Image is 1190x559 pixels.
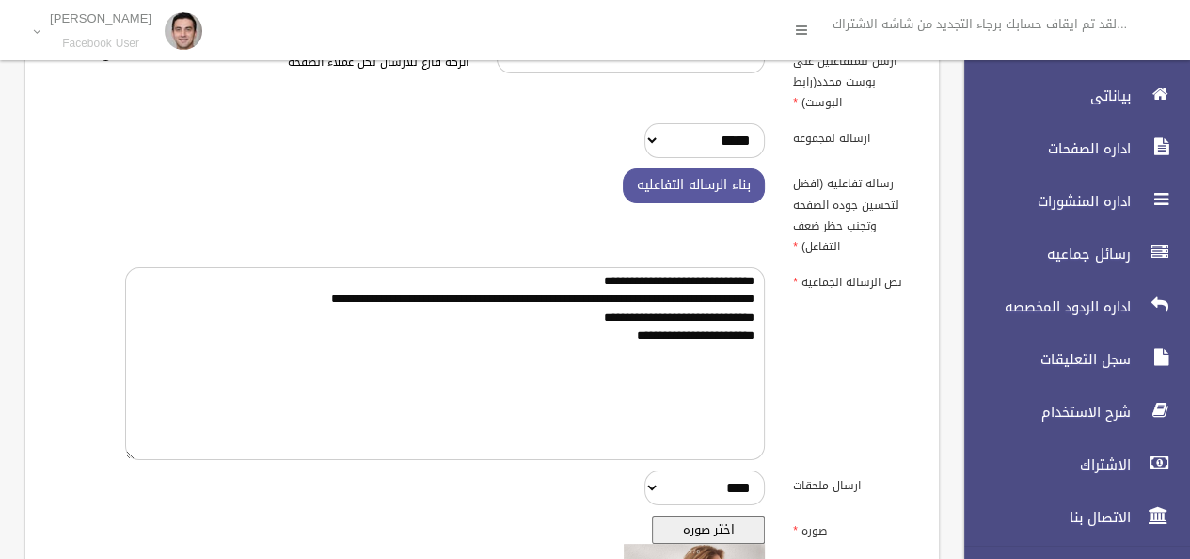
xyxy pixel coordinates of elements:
[779,45,928,113] label: ارسل للمتفاعلين على بوست محدد(رابط البوست)
[779,168,928,257] label: رساله تفاعليه (افضل لتحسين جوده الصفحه وتجنب حظر ضعف التفاعل)
[948,350,1136,369] span: سجل التعليقات
[948,391,1190,433] a: شرح الاستخدام
[948,233,1190,275] a: رسائل جماعيه
[948,139,1136,158] span: اداره الصفحات
[50,37,151,51] small: Facebook User
[948,128,1190,169] a: اداره الصفحات
[779,471,928,497] label: ارسال ملحقات
[948,403,1136,422] span: شرح الاستخدام
[948,497,1190,538] a: الاتصال بنا
[948,245,1136,264] span: رسائل جماعيه
[948,339,1190,380] a: سجل التعليقات
[948,455,1136,474] span: الاشتراك
[652,516,765,544] button: اختر صوره
[50,11,151,25] p: [PERSON_NAME]
[948,87,1136,105] span: بياناتى
[948,286,1190,327] a: اداره الردود المخصصه
[779,516,928,542] label: صوره
[948,75,1190,117] a: بياناتى
[779,267,928,294] label: نص الرساله الجماعيه
[948,297,1136,316] span: اداره الردود المخصصه
[948,444,1190,486] a: الاشتراك
[779,123,928,150] label: ارساله لمجموعه
[948,192,1136,211] span: اداره المنشورات
[948,508,1136,527] span: الاتصال بنا
[948,181,1190,222] a: اداره المنشورات
[623,168,765,203] button: بناء الرساله التفاعليه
